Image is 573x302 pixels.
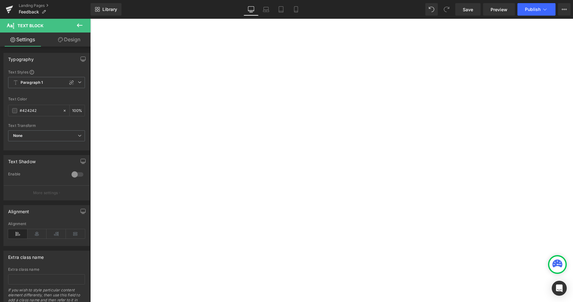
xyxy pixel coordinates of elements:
button: Publish [517,3,556,16]
div: Text Shadow [8,155,36,164]
a: Laptop [259,3,274,16]
div: % [70,105,85,116]
div: Text Color [8,97,85,101]
div: Typography [8,53,34,62]
a: New Library [91,3,121,16]
button: Undo [425,3,438,16]
span: Publish [525,7,541,12]
a: Design [47,33,92,47]
div: Alignment [8,222,85,226]
button: More settings [4,185,89,200]
span: Save [463,6,473,13]
input: Color [20,107,60,114]
div: Open Intercom Messenger [552,281,567,296]
div: Extra class name [8,267,85,272]
button: Redo [440,3,453,16]
b: Paragraph 1 [21,80,43,85]
div: Enable [8,172,65,178]
div: Extra class name [8,251,44,260]
a: Tablet [274,3,289,16]
a: Desktop [244,3,259,16]
span: Text Block [17,23,43,28]
a: Landing Pages [19,3,91,8]
div: Text Styles [8,69,85,74]
button: More [558,3,571,16]
a: Mobile [289,3,304,16]
span: Library [102,7,117,12]
p: More settings [33,190,58,196]
a: Preview [483,3,515,16]
div: Alignment [8,205,29,214]
b: None [13,133,23,138]
span: Preview [491,6,507,13]
div: Text Transform [8,123,85,128]
span: Feedback [19,9,39,14]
